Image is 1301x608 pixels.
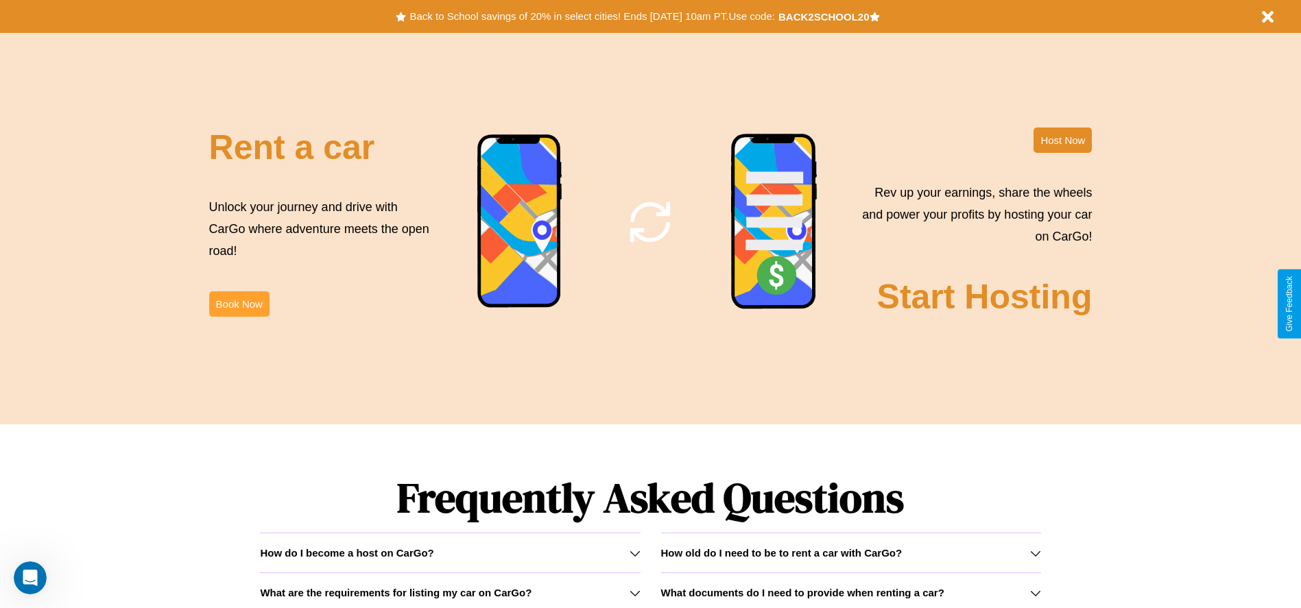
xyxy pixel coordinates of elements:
[1285,276,1294,332] div: Give Feedback
[854,182,1092,248] p: Rev up your earnings, share the wheels and power your profits by hosting your car on CarGo!
[406,7,778,26] button: Back to School savings of 20% in select cities! Ends [DATE] 10am PT.Use code:
[1034,127,1092,153] button: Host Now
[877,277,1093,317] h2: Start Hosting
[730,133,818,311] img: phone
[661,547,903,559] h3: How old do I need to be to rent a car with CarGo?
[661,587,944,598] h3: What documents do I need to provide when renting a car?
[260,547,433,559] h3: How do I become a host on CarGo?
[209,127,375,167] h2: Rent a car
[477,134,563,310] img: phone
[209,291,270,317] button: Book Now
[778,11,870,23] b: BACK2SCHOOL20
[260,587,532,598] h3: What are the requirements for listing my car on CarGo?
[14,561,47,594] iframe: Intercom live chat
[260,463,1040,533] h1: Frequently Asked Questions
[209,196,434,263] p: Unlock your journey and drive with CarGo where adventure meets the open road!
